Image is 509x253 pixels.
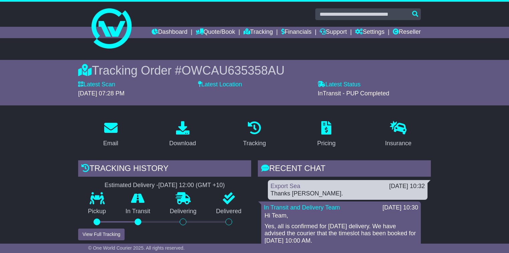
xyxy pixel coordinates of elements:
div: RECENT CHAT [258,160,431,178]
div: [DATE] 10:30 [382,204,418,212]
a: Dashboard [152,27,187,38]
p: Pickup [78,208,116,215]
label: Latest Scan [78,81,115,88]
a: Settings [355,27,384,38]
span: InTransit - PUP Completed [318,90,389,97]
div: [DATE] 12:00 (GMT +10) [158,182,225,189]
a: Financials [281,27,312,38]
p: Hi Team, [265,212,417,220]
a: In Transit and Delivery Team [264,204,340,211]
a: Support [320,27,347,38]
p: Yes, all is confirmed for [DATE] delivery. We have advised the courier that the timeslot has been... [265,223,417,252]
a: Email [99,119,123,150]
a: Download [165,119,200,150]
p: Delivering [160,208,206,215]
p: In Transit [116,208,160,215]
a: Reseller [393,27,421,38]
label: Latest Status [318,81,360,88]
a: Quote/Book [196,27,235,38]
span: OWCAU635358AU [182,64,285,77]
a: Tracking [243,27,273,38]
div: [DATE] 10:32 [389,183,425,190]
a: Insurance [381,119,416,150]
span: © One World Courier 2025. All rights reserved. [88,245,185,251]
div: Estimated Delivery - [78,182,251,189]
span: [DATE] 07:28 PM [78,90,125,97]
div: Tracking Order # [78,63,431,78]
div: Pricing [317,139,336,148]
label: Latest Location [198,81,242,88]
button: View Full Tracking [78,229,125,240]
p: Delivered [206,208,251,215]
div: Email [103,139,118,148]
a: Export Sea [271,183,300,189]
a: Tracking [239,119,270,150]
div: Tracking history [78,160,251,178]
a: Pricing [313,119,340,150]
div: Download [169,139,196,148]
div: Tracking [243,139,266,148]
div: Thanks [PERSON_NAME]. [271,190,425,197]
div: Insurance [385,139,411,148]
